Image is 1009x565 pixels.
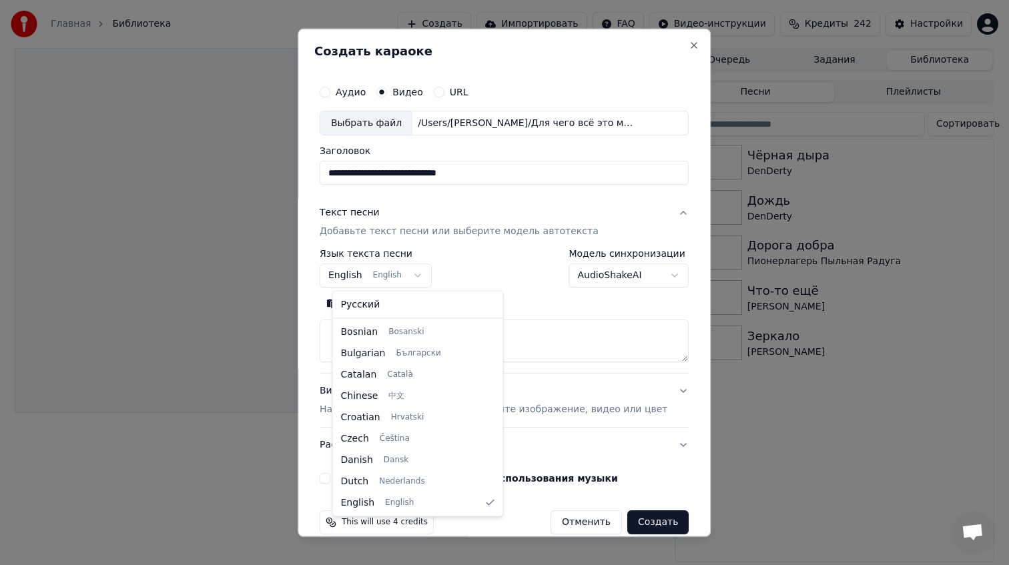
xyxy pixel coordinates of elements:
span: Catalan [341,368,377,381]
span: Русский [341,298,380,312]
span: Bosnian [341,325,378,338]
span: English [385,497,414,508]
span: Dutch [341,474,369,488]
span: Bosanski [388,326,424,337]
span: Bulgarian [341,346,386,360]
span: Croatian [341,410,380,424]
span: Català [387,369,412,380]
span: Chinese [341,389,378,402]
span: Nederlands [379,476,424,486]
span: Български [396,348,440,358]
span: Hrvatski [391,412,424,422]
span: Czech [341,432,369,445]
span: Danish [341,453,373,466]
span: Dansk [384,454,408,465]
span: Čeština [380,433,410,444]
span: 中文 [388,390,404,401]
span: English [341,496,375,509]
